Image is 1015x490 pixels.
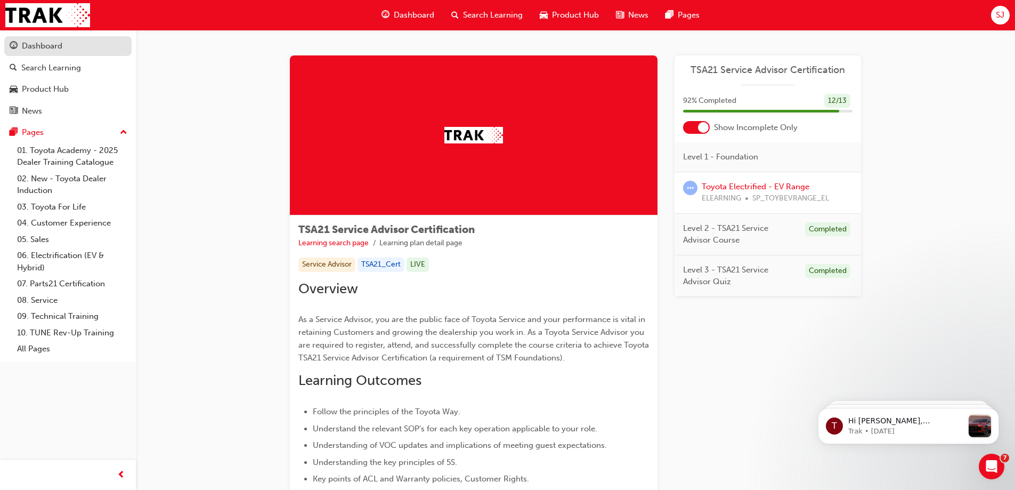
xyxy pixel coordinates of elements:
div: Search Learning [21,62,81,74]
div: Completed [805,222,850,237]
a: 10. TUNE Rev-Up Training [13,325,132,341]
a: news-iconNews [607,4,657,26]
span: Dashboard [394,9,434,21]
span: Product Hub [552,9,599,21]
span: guage-icon [381,9,389,22]
span: ELEARNING [702,192,741,205]
a: News [4,101,132,121]
a: search-iconSearch Learning [443,4,531,26]
span: news-icon [10,107,18,116]
span: Understanding of VOC updates and implications of meeting guest expectations. [313,440,607,450]
a: Dashboard [4,36,132,56]
a: 06. Electrification (EV & Hybrid) [13,247,132,276]
div: Product Hub [22,83,69,95]
a: Product Hub [4,79,132,99]
a: Toyota Electrified - EV Range [702,182,809,191]
button: DashboardSearch LearningProduct HubNews [4,34,132,123]
span: Follow the principles of the Toyota Way. [313,407,460,416]
iframe: Intercom live chat [979,454,1004,479]
li: Learning plan detail page [379,237,462,250]
span: SJ [996,9,1004,21]
span: news-icon [616,9,624,22]
span: learningRecordVerb_ATTEMPT-icon [683,181,697,195]
div: Service Advisor [298,258,355,272]
a: car-iconProduct Hub [531,4,607,26]
span: 92 % Completed [683,95,736,107]
span: Learning Outcomes [298,372,421,389]
div: Dashboard [22,40,62,52]
button: Pages [4,123,132,142]
span: TSA21 Service Advisor Certification [298,223,475,236]
span: Understand the relevant SOP's for each key operation applicable to your role. [313,424,597,433]
a: 03. Toyota For Life [13,199,132,215]
a: 01. Toyota Academy - 2025 Dealer Training Catalogue [13,142,132,171]
span: Level 1 - Foundation [683,151,758,163]
iframe: Intercom notifications message [802,387,1015,461]
button: SJ [991,6,1010,25]
span: Pages [678,9,700,21]
a: 04. Customer Experience [13,215,132,231]
span: News [628,9,648,21]
span: search-icon [10,63,17,73]
span: Level 2 - TSA21 Service Advisor Course [683,222,797,246]
a: 08. Service [13,292,132,309]
a: 09. Technical Training [13,308,132,325]
span: guage-icon [10,42,18,51]
a: pages-iconPages [657,4,708,26]
span: up-icon [120,126,127,140]
div: TSA21_Cert [358,258,404,272]
span: SP_TOYBEVRANGE_EL [752,192,829,205]
a: TSA21 Service Advisor Certification [683,64,852,76]
span: car-icon [540,9,548,22]
span: 7 [1001,454,1009,462]
span: Search Learning [463,9,523,21]
a: Search Learning [4,58,132,78]
span: As a Service Advisor, you are the public face of Toyota Service and your performance is vital in ... [298,315,651,363]
div: News [22,105,42,117]
span: Level 3 - TSA21 Service Advisor Quiz [683,264,797,288]
span: Show Incomplete Only [714,122,798,134]
a: All Pages [13,341,132,357]
span: car-icon [10,85,18,94]
span: pages-icon [665,9,673,22]
img: Trak [5,3,90,27]
div: Pages [22,126,44,139]
span: Overview [298,280,358,297]
div: Completed [805,264,850,278]
a: 07. Parts21 Certification [13,276,132,292]
a: 05. Sales [13,231,132,248]
img: Trak [444,127,503,143]
a: 02. New - Toyota Dealer Induction [13,171,132,199]
div: 12 / 13 [824,94,850,108]
span: pages-icon [10,128,18,138]
span: prev-icon [117,469,125,482]
a: Learning search page [298,238,369,247]
div: LIVE [407,258,429,272]
a: guage-iconDashboard [373,4,443,26]
span: Understanding the key principles of 5S. [313,457,457,467]
span: Key points of ACL and Warranty policies, Customer Rights. [313,474,529,484]
span: search-icon [451,9,459,22]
